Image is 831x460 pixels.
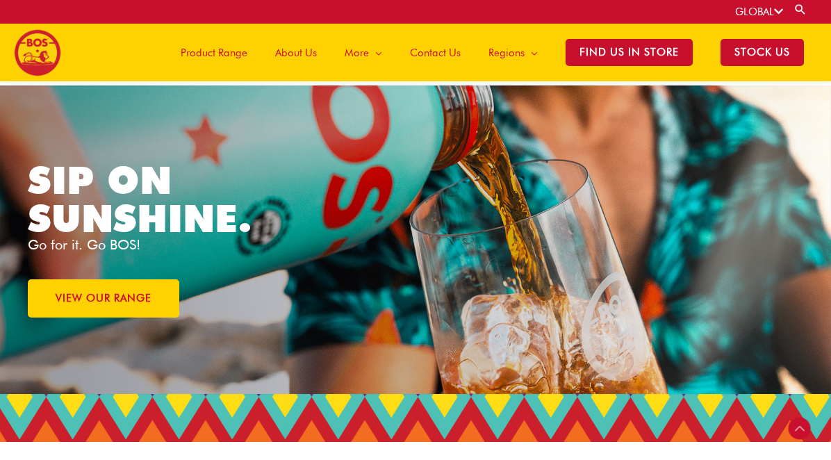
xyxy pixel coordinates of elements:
[28,161,311,238] h1: SIP ON SUNSHINE.
[410,32,461,74] span: Contact Us
[261,24,331,81] a: About Us
[475,24,552,81] a: Regions
[793,3,807,16] a: Search button
[345,32,369,74] span: More
[707,24,818,81] a: STOCK US
[181,32,247,74] span: Product Range
[28,238,416,252] p: Go for it. Go BOS!
[552,24,707,81] a: Find Us in Store
[56,293,151,304] span: VIEW OUR RANGE
[735,6,783,18] a: GLOBAL
[167,24,261,81] a: Product Range
[721,39,804,66] span: STOCK US
[14,29,61,76] img: BOS logo finals-200px
[488,32,525,74] span: Regions
[275,32,317,74] span: About Us
[331,24,396,81] a: More
[156,24,818,81] nav: Site Navigation
[566,39,693,66] span: Find Us in Store
[396,24,475,81] a: Contact Us
[28,279,179,318] a: VIEW OUR RANGE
